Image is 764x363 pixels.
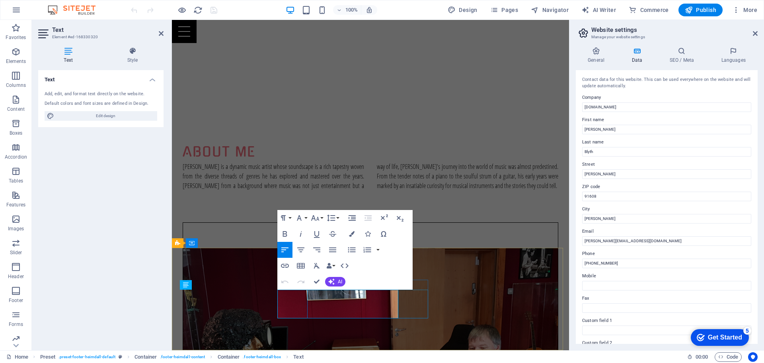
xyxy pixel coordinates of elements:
span: AI [338,279,342,284]
h6: Session time [687,352,708,362]
button: AI [325,277,345,286]
button: Unordered List [344,242,359,258]
span: 00 00 [696,352,708,362]
button: Ordered List [375,242,381,258]
button: Align Left [277,242,292,258]
h4: General [576,47,620,64]
a: Click to cancel selection. Double-click to open Pages [6,352,28,362]
button: Align Center [293,242,308,258]
img: Editor Logo [46,5,105,15]
h2: Text [52,26,164,33]
span: Publish [685,6,716,14]
button: Paragraph Format [277,210,292,226]
button: Publish [678,4,723,16]
div: Design (Ctrl+Alt+Y) [444,4,481,16]
button: Special Characters [376,226,391,242]
p: Columns [6,82,26,88]
button: Icons [360,226,375,242]
span: AI Writer [581,6,616,14]
span: Pages [490,6,518,14]
label: Company [582,93,751,102]
button: Underline (Ctrl+U) [309,226,324,242]
button: Navigator [528,4,572,16]
p: Tables [9,178,23,184]
span: Click to select. Double-click to edit [218,352,240,362]
p: Slider [10,249,22,256]
span: Click to select. Double-click to edit [40,352,56,362]
h3: Element #ed-168330320 [52,33,148,41]
button: Align Justify [325,242,340,258]
div: 5 [57,2,65,10]
button: Usercentrics [748,352,758,362]
label: Phone [582,249,751,259]
p: Accordion [5,154,27,160]
span: . preset-footer-heimdall-default [58,352,115,362]
span: : [701,354,702,360]
button: Ordered List [360,242,375,258]
i: Reload page [193,6,203,15]
span: . footer-heimdall-box [243,352,281,362]
span: Edit design [57,111,155,121]
label: Fax [582,294,751,303]
span: Design [448,6,477,14]
h4: SEO / Meta [657,47,709,64]
h6: 100% [345,5,358,15]
p: Features [6,202,25,208]
p: Boxes [10,130,23,136]
button: More [729,4,760,16]
div: Contact data for this website. This can be used everywhere on the website and will update automat... [582,77,751,90]
span: More [732,6,757,14]
button: HTML [337,258,352,274]
button: AI Writer [578,4,619,16]
div: Default colors and font sizes are defined in Design. [45,100,157,107]
span: Code [718,352,738,362]
span: . footer-heimdall-content [160,352,205,362]
label: City [582,204,751,214]
h3: Manage your website settings [591,33,742,41]
div: Get Started 5 items remaining, 0% complete [4,4,62,21]
button: Superscript [376,210,392,226]
h2: Website settings [591,26,758,33]
button: Confirm (Ctrl+⏎) [309,274,324,290]
i: This element is a customizable preset [119,355,122,359]
label: Street [582,160,751,169]
button: Design [444,4,481,16]
button: Colors [344,226,359,242]
button: Line Height [325,210,340,226]
button: Insert Table [293,258,308,274]
button: Pages [487,4,521,16]
button: Font Family [293,210,308,226]
button: Click here to leave preview mode and continue editing [177,5,187,15]
button: Align Right [309,242,324,258]
h4: Text [38,47,101,64]
p: Header [8,273,24,280]
p: Favorites [6,34,26,41]
button: Subscript [392,210,407,226]
button: Edit design [45,111,157,121]
button: Decrease Indent [361,210,376,226]
i: On resize automatically adjust zoom level to fit chosen device. [366,6,373,14]
p: Images [8,226,24,232]
span: Click to select. Double-click to edit [134,352,157,362]
label: Custom field 2 [582,338,751,348]
div: Add, edit, and format text directly on the website. [45,91,157,98]
label: ZIP code [582,182,751,192]
nav: breadcrumb [40,352,304,362]
button: 100% [333,5,361,15]
span: Click to select. Double-click to edit [293,352,303,362]
button: Increase Indent [345,210,360,226]
button: Commerce [626,4,672,16]
button: Insert Link [277,258,292,274]
button: Strikethrough [325,226,340,242]
button: Data Bindings [325,258,336,274]
span: Commerce [629,6,669,14]
p: Forms [9,321,23,328]
button: Undo (Ctrl+Z) [277,274,292,290]
p: Elements [6,58,26,65]
label: Mobile [582,271,751,281]
h4: Languages [709,47,758,64]
h4: Text [38,70,164,84]
button: Font Size [309,210,324,226]
button: reload [193,5,203,15]
h4: Style [101,47,164,64]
